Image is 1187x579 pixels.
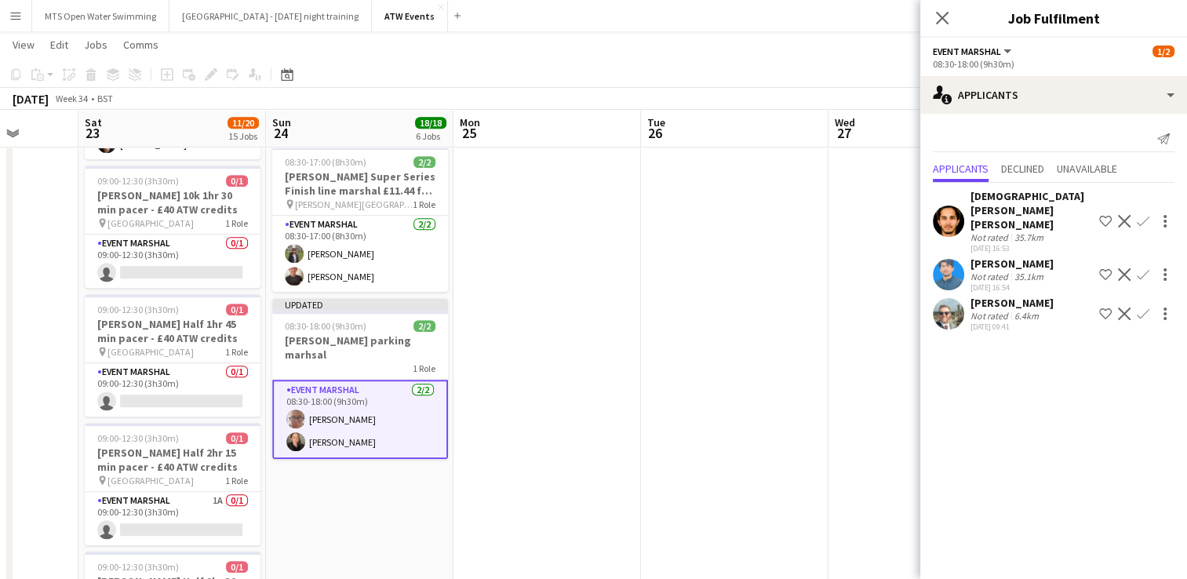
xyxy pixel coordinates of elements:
[285,156,366,168] span: 08:30-17:00 (8h30m)
[1057,163,1117,174] span: Unavailable
[970,231,1011,243] div: Not rated
[97,93,113,104] div: BST
[228,130,258,142] div: 15 Jobs
[85,492,260,545] app-card-role: Event Marshal1A0/109:00-12:30 (3h30m)
[225,217,248,229] span: 1 Role
[920,76,1187,114] div: Applicants
[123,38,158,52] span: Comms
[97,304,179,315] span: 09:00-12:30 (3h30m)
[50,38,68,52] span: Edit
[169,1,372,31] button: [GEOGRAPHIC_DATA] - [DATE] night training
[832,124,855,142] span: 27
[1011,271,1047,282] div: 35.1km
[1011,231,1047,243] div: 35.7km
[1152,46,1174,57] span: 1/2
[970,257,1054,271] div: [PERSON_NAME]
[85,423,260,545] app-job-card: 09:00-12:30 (3h30m)0/1[PERSON_NAME] Half 2hr 15 min pacer - £40 ATW credits [GEOGRAPHIC_DATA]1 Ro...
[52,93,91,104] span: Week 34
[13,91,49,107] div: [DATE]
[970,322,1054,332] div: [DATE] 09:41
[970,189,1093,231] div: [DEMOGRAPHIC_DATA][PERSON_NAME] [PERSON_NAME]
[970,282,1054,293] div: [DATE] 16:54
[13,38,35,52] span: View
[85,188,260,217] h3: [PERSON_NAME] 10k 1hr 30 min pacer - £40 ATW credits
[85,363,260,417] app-card-role: Event Marshal0/109:00-12:30 (3h30m)
[84,38,107,52] span: Jobs
[228,117,259,129] span: 11/20
[272,115,291,129] span: Sun
[85,166,260,288] app-job-card: 09:00-12:30 (3h30m)0/1[PERSON_NAME] 10k 1hr 30 min pacer - £40 ATW credits [GEOGRAPHIC_DATA]1 Rol...
[107,217,194,229] span: [GEOGRAPHIC_DATA]
[107,475,194,486] span: [GEOGRAPHIC_DATA]
[647,115,665,129] span: Tue
[6,35,41,55] a: View
[415,117,446,129] span: 18/18
[645,124,665,142] span: 26
[285,320,366,332] span: 08:30-18:00 (9h30m)
[226,304,248,315] span: 0/1
[272,298,448,311] div: Updated
[226,175,248,187] span: 0/1
[270,124,291,142] span: 24
[97,561,179,573] span: 09:00-12:30 (3h30m)
[44,35,75,55] a: Edit
[933,58,1174,70] div: 08:30-18:00 (9h30m)
[372,1,448,31] button: ATW Events
[416,130,446,142] div: 6 Jobs
[413,320,435,332] span: 2/2
[107,346,194,358] span: [GEOGRAPHIC_DATA]
[970,243,1093,253] div: [DATE] 16:53
[97,432,179,444] span: 09:00-12:30 (3h30m)
[1001,163,1044,174] span: Declined
[413,198,435,210] span: 1 Role
[933,46,1014,57] button: Event Marshal
[933,163,989,174] span: Applicants
[226,561,248,573] span: 0/1
[85,235,260,288] app-card-role: Event Marshal0/109:00-12:30 (3h30m)
[85,317,260,345] h3: [PERSON_NAME] Half 1hr 45 min pacer - £40 ATW credits
[835,115,855,129] span: Wed
[85,294,260,417] app-job-card: 09:00-12:30 (3h30m)0/1[PERSON_NAME] Half 1hr 45 min pacer - £40 ATW credits [GEOGRAPHIC_DATA]1 Ro...
[933,46,1001,57] span: Event Marshal
[457,124,480,142] span: 25
[413,362,435,374] span: 1 Role
[272,147,448,292] app-job-card: 08:30-17:00 (8h30m)2/2[PERSON_NAME] Super Series Finish line marshal £11.44 for over 21's [PERSON...
[272,380,448,459] app-card-role: Event Marshal2/208:30-18:00 (9h30m)[PERSON_NAME][PERSON_NAME]
[970,310,1011,322] div: Not rated
[82,124,102,142] span: 23
[97,175,179,187] span: 09:00-12:30 (3h30m)
[460,115,480,129] span: Mon
[272,169,448,198] h3: [PERSON_NAME] Super Series Finish line marshal £11.44 for over 21's
[78,35,114,55] a: Jobs
[272,216,448,292] app-card-role: Event Marshal2/208:30-17:00 (8h30m)[PERSON_NAME][PERSON_NAME]
[225,475,248,486] span: 1 Role
[272,333,448,362] h3: [PERSON_NAME] parking marhsal
[272,298,448,459] app-job-card: Updated08:30-18:00 (9h30m)2/2[PERSON_NAME] parking marhsal1 RoleEvent Marshal2/208:30-18:00 (9h30...
[1011,310,1042,322] div: 6.4km
[225,346,248,358] span: 1 Role
[970,296,1054,310] div: [PERSON_NAME]
[295,198,413,210] span: [PERSON_NAME][GEOGRAPHIC_DATA]
[970,271,1011,282] div: Not rated
[226,432,248,444] span: 0/1
[920,8,1187,28] h3: Job Fulfilment
[413,156,435,168] span: 2/2
[32,1,169,31] button: MTS Open Water Swimming
[85,115,102,129] span: Sat
[117,35,165,55] a: Comms
[85,446,260,474] h3: [PERSON_NAME] Half 2hr 15 min pacer - £40 ATW credits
